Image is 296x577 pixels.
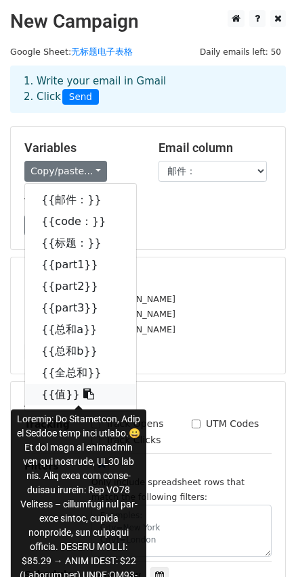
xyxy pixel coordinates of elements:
iframe: Chat Widget [228,512,296,577]
small: [EMAIL_ADDRESS][DOMAIN_NAME] [24,324,175,334]
a: {{总和b}} [25,341,136,362]
small: [EMAIL_ADDRESS][DOMAIN_NAME] [24,294,175,304]
label: UTM Codes [206,417,259,431]
h5: Variables [24,141,138,155]
label: Track Opens [106,417,164,431]
a: 无标题电子表格 [71,47,133,57]
a: {{标题：}} [25,232,136,254]
span: Daily emails left: 50 [195,45,286,59]
small: [EMAIL_ADDRESS][DOMAIN_NAME] [24,309,175,319]
a: {{总和a}} [25,319,136,341]
h5: Email column [158,141,272,155]
h5: 50 Recipients [24,271,272,286]
a: Daily emails left: 50 [195,47,286,57]
a: {{值}} [25,384,136,405]
div: 1. Write your email in Gmail 2. Click [14,74,282,105]
a: {{part1}} [25,254,136,276]
a: {{part3}} [25,297,136,319]
a: {{邮件：}} [25,189,136,211]
h5: Advanced [24,395,272,410]
span: Send [62,89,99,105]
small: Google Sheet: [10,47,133,57]
a: Copy/paste... [24,161,107,182]
label: Track Clicks [106,433,161,447]
a: {{part2}} [25,276,136,297]
h2: New Campaign [10,10,286,33]
div: 聊天小组件 [228,512,296,577]
a: {{code：}} [25,211,136,232]
small: Only include spreadsheet rows that match the following filters: [91,477,245,503]
a: {{全总和}} [25,362,136,384]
